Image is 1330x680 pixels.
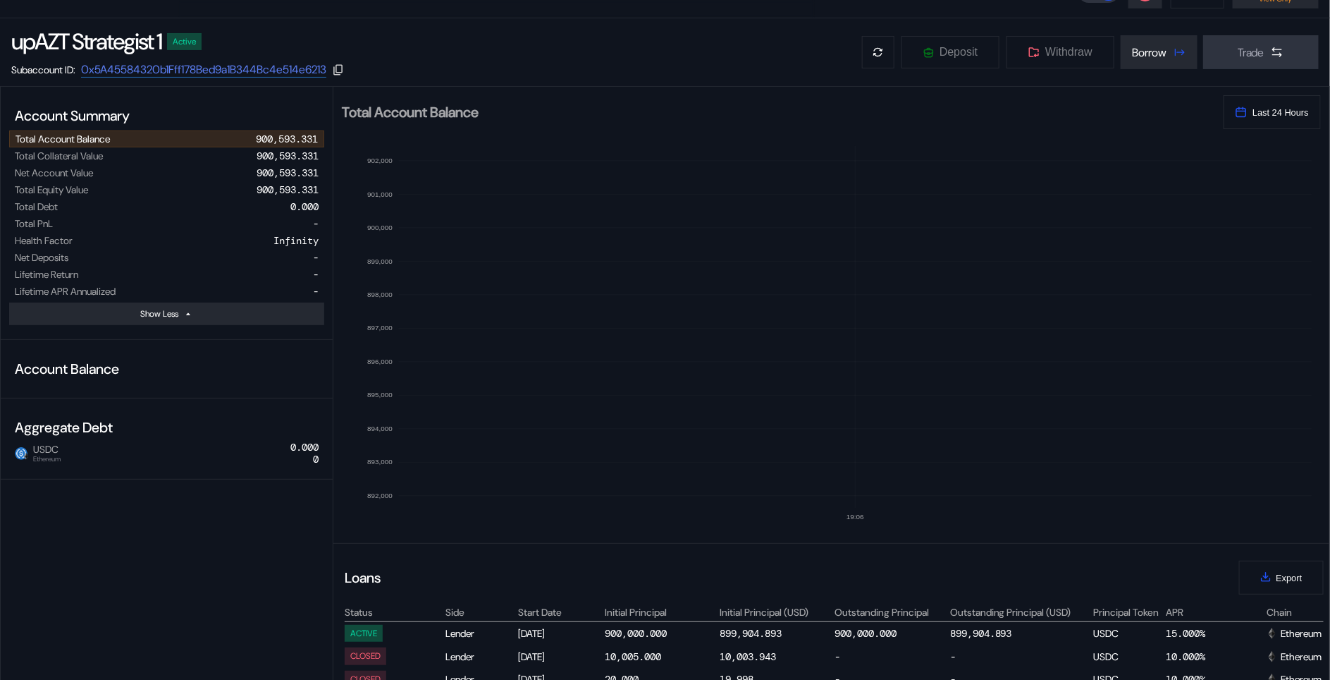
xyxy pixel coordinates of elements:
img: usdc.png [15,447,27,460]
button: Trade [1203,35,1319,69]
button: Deposit [901,35,1000,69]
img: svg+xml,%3c [23,453,30,460]
div: - [313,268,319,281]
a: 0x5A45584320b1Fff178Bed9a1B344Bc4e514e6213 [81,62,326,78]
div: - [950,648,1091,664]
div: Active [173,37,196,47]
div: Infinity [273,234,319,247]
div: APR [1166,606,1264,619]
div: Aggregate Debt [9,413,324,442]
div: 900,593.331 [257,166,319,179]
div: 899,904.893 [950,627,1012,640]
div: Outstanding Principal (USD) [950,606,1091,619]
text: 899,000 [367,257,393,265]
div: Ethereum [1267,627,1322,640]
span: USDC [27,444,61,462]
div: Status [345,606,443,619]
div: Side [445,606,516,619]
div: Total Account Balance [16,133,110,145]
text: 898,000 [367,291,393,298]
div: Lender [445,625,516,642]
div: 900,593.331 [257,183,319,196]
div: Health Factor [15,234,73,247]
text: 902,000 [367,157,393,164]
button: Borrow [1121,35,1197,69]
div: Borrow [1132,45,1166,60]
div: Trade [1238,45,1264,60]
text: 901,000 [367,190,393,198]
div: 900,000.000 [605,627,667,640]
div: Total Collateral Value [15,150,103,162]
div: Net Account Value [15,166,93,179]
img: svg+xml,%3c [1267,651,1278,662]
div: Account Balance [9,354,324,384]
button: Last 24 Hours [1224,95,1321,129]
div: [DATE] [518,648,603,664]
button: Show Less [9,303,324,325]
div: Show Less [140,308,178,320]
button: Export [1239,561,1324,595]
span: Export [1276,573,1303,583]
img: svg+xml,%3c [1267,628,1278,639]
text: 894,000 [367,425,393,432]
text: 900,000 [367,224,393,231]
div: Ethereum [1267,650,1322,663]
div: Subaccount ID: [11,63,75,76]
div: Account Summary [9,101,324,130]
text: 19:06 [846,513,864,521]
div: Lifetime APR Annualized [15,285,116,298]
div: [DATE] [518,625,603,642]
span: Withdraw [1045,46,1092,59]
div: Loans [345,569,381,587]
div: Start Date [518,606,603,619]
text: 895,000 [367,391,393,399]
div: upAZT Strategist 1 [11,27,161,56]
div: 0.000 [290,200,319,213]
span: Ethereum [33,456,61,463]
div: Net Deposits [15,251,68,264]
div: 900,593.331 [257,150,319,162]
div: ACTIVE [350,629,377,638]
div: Initial Principal (USD) [720,606,833,619]
text: 897,000 [367,324,393,332]
div: Total PnL [15,217,53,230]
div: Total Debt [15,200,58,213]
div: 10.000% [1166,648,1264,664]
div: Total Equity Value [15,183,88,196]
div: USDC [1093,625,1164,642]
div: - [313,217,319,230]
span: Last 24 Hours [1252,107,1309,118]
div: Lifetime Return [15,268,78,281]
div: 15.000% [1166,625,1264,642]
div: 10,003.943 [720,650,777,663]
span: Deposit [940,46,978,59]
div: - [313,285,319,298]
button: Withdraw [1006,35,1115,69]
div: Outstanding Principal [835,606,948,619]
div: Lender [445,648,516,664]
div: Initial Principal [605,606,718,619]
div: CLOSED [350,651,381,661]
div: - [313,251,319,264]
text: 893,000 [367,459,393,466]
div: - [835,648,948,664]
h2: Total Account Balance [342,105,1213,119]
div: 0.000 [290,442,319,454]
div: 0 [290,442,319,466]
div: 900,593.331 [256,133,318,145]
text: 896,000 [367,358,393,365]
text: 892,000 [367,492,393,499]
div: USDC [1093,648,1164,664]
div: 10,005.000 [605,650,661,663]
div: 900,000.000 [835,627,897,640]
div: 899,904.893 [720,627,782,640]
div: Principal Token [1093,606,1164,619]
